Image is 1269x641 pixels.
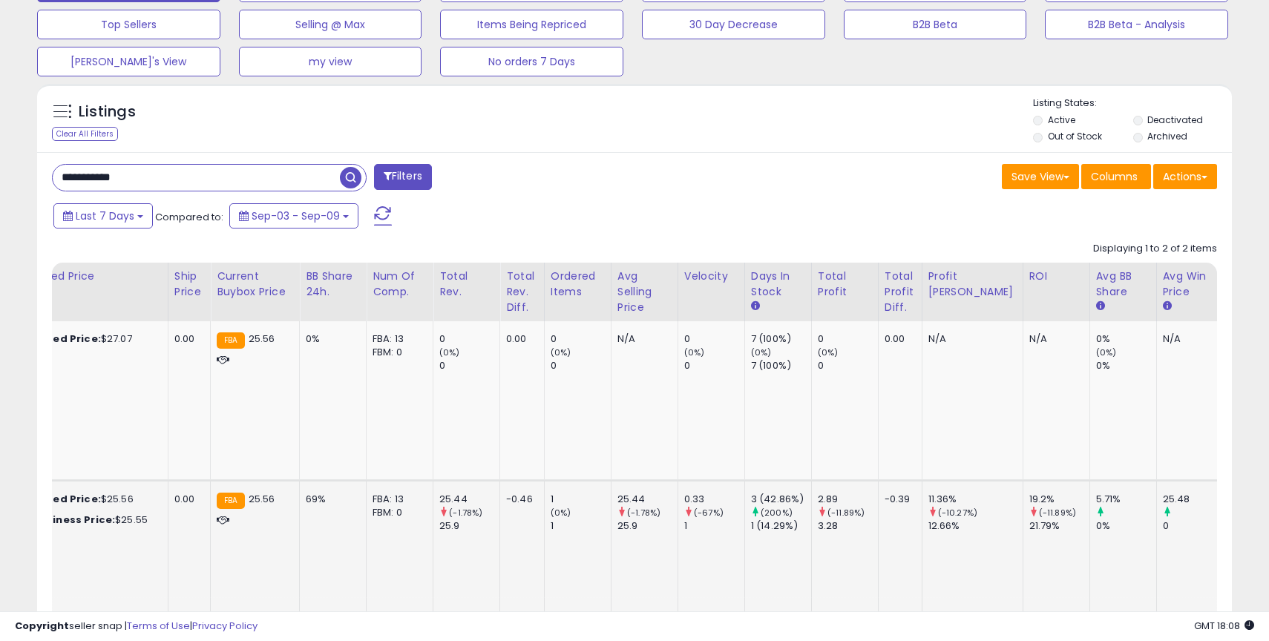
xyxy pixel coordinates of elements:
span: Compared to: [155,210,223,224]
small: FBA [217,332,244,349]
small: Days In Stock. [751,300,760,313]
div: $27.07 [33,332,157,346]
div: 0% [1096,359,1156,372]
label: Active [1048,114,1075,126]
div: Total Rev. Diff. [506,269,538,315]
div: 5.71% [1096,493,1156,506]
button: No orders 7 Days [440,47,623,76]
div: 0 [1163,519,1223,533]
div: Avg Win Price [1163,269,1217,300]
div: 21.79% [1029,519,1089,533]
div: Days In Stock [751,269,805,300]
button: Actions [1153,164,1217,189]
button: my view [239,47,422,76]
button: 30 Day Decrease [642,10,825,39]
b: Listed Price: [33,492,101,506]
div: 1 [551,519,611,533]
b: Business Price: [33,513,115,527]
div: N/A [617,332,666,346]
small: (0%) [551,346,571,358]
div: seller snap | | [15,619,258,634]
small: (0%) [684,346,705,358]
div: FBA: 13 [373,493,422,506]
div: 25.48 [1163,493,1223,506]
div: 0.00 [885,332,911,346]
div: 0 [439,359,499,372]
div: BB Share 24h. [306,269,360,300]
span: 25.56 [249,492,275,506]
div: 0 [551,359,611,372]
div: 0 [818,332,878,346]
small: (0%) [1096,346,1117,358]
small: Avg BB Share. [1096,300,1105,313]
div: 3.28 [818,519,878,533]
div: -0.46 [506,493,533,506]
div: 0 [684,332,744,346]
div: 0% [306,332,355,346]
div: N/A [928,332,1011,346]
div: FBA: 13 [373,332,422,346]
div: 0.00 [174,332,199,346]
small: (-1.78%) [627,507,660,519]
strong: Copyright [15,619,69,633]
div: Avg Selling Price [617,269,672,315]
small: (0%) [818,346,839,358]
div: 0.00 [174,493,199,506]
div: 25.44 [439,493,499,506]
div: 25.9 [439,519,499,533]
div: 69% [306,493,355,506]
label: Deactivated [1147,114,1203,126]
button: B2B Beta [844,10,1027,39]
button: B2B Beta - Analysis [1045,10,1228,39]
div: $25.56 [33,493,157,506]
small: (-1.78%) [449,507,482,519]
small: (-10.27%) [938,507,977,519]
div: FBM: 0 [373,346,422,359]
a: Privacy Policy [192,619,258,633]
div: 12.66% [928,519,1023,533]
a: Terms of Use [127,619,190,633]
small: (-67%) [694,507,724,519]
div: Num of Comp. [373,269,427,300]
small: Avg Win Price. [1163,300,1172,313]
button: [PERSON_NAME]'s View [37,47,220,76]
button: Filters [374,164,432,190]
button: Selling @ Max [239,10,422,39]
div: 0 [818,359,878,372]
div: Current Buybox Price [217,269,293,300]
small: (0%) [439,346,460,358]
div: 1 [684,519,744,533]
div: Profit [PERSON_NAME] [928,269,1017,300]
div: 0.00 [506,332,533,346]
small: (0%) [751,346,772,358]
div: -0.39 [885,493,911,506]
button: Sep-03 - Sep-09 [229,203,358,229]
div: Total Profit [818,269,872,300]
div: Listed Price [33,269,162,284]
small: (-11.89%) [1039,507,1076,519]
div: 1 [551,493,611,506]
span: 25.56 [249,332,275,346]
div: 2.89 [818,493,878,506]
div: 25.9 [617,519,678,533]
div: Total Profit Diff. [885,269,916,315]
button: Columns [1081,164,1151,189]
div: Total Rev. [439,269,493,300]
span: 2025-09-17 18:08 GMT [1194,619,1254,633]
div: 0% [1096,332,1156,346]
div: 0 [551,332,611,346]
div: Avg BB Share [1096,269,1150,300]
p: Listing States: [1033,96,1231,111]
small: (200%) [761,507,793,519]
div: N/A [1163,332,1212,346]
div: Clear All Filters [52,127,118,141]
small: FBA [217,493,244,509]
div: 7 (100%) [751,359,811,372]
div: 11.36% [928,493,1023,506]
div: ROI [1029,269,1083,284]
div: 1 (14.29%) [751,519,811,533]
div: Ordered Items [551,269,605,300]
button: Save View [1002,164,1079,189]
div: FBM: 0 [373,506,422,519]
b: Listed Price: [33,332,101,346]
